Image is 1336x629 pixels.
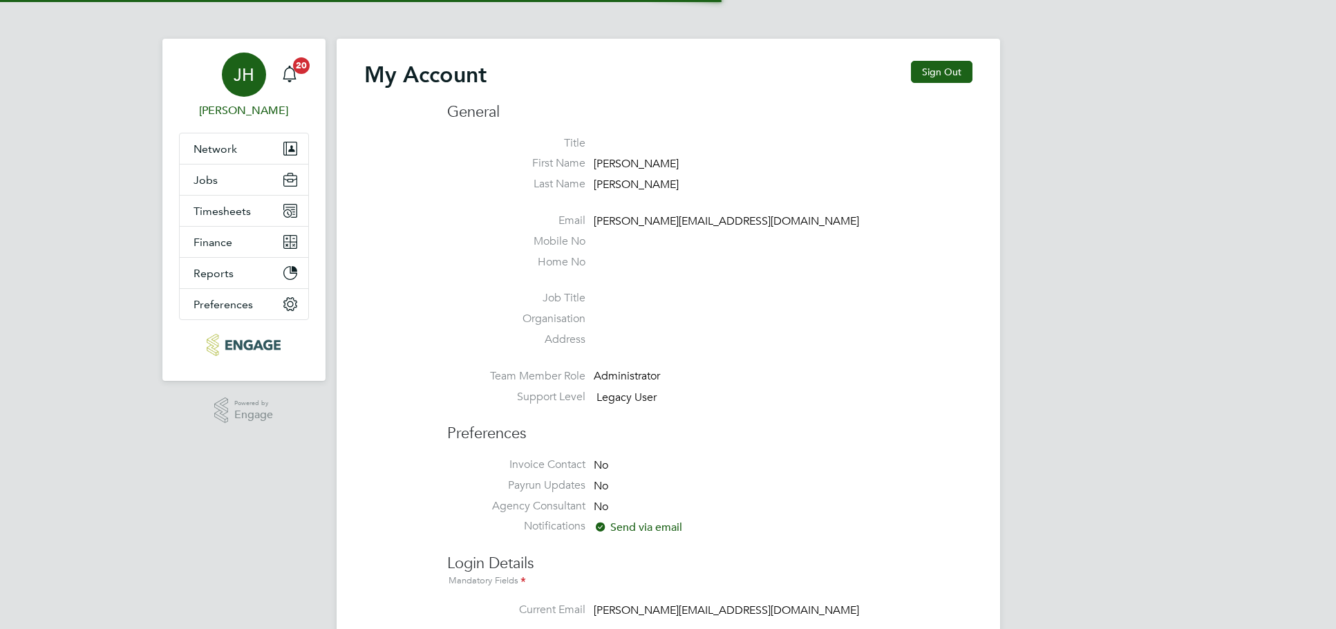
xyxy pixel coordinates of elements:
label: Team Member Role [447,369,585,384]
span: No [594,458,608,472]
span: [PERSON_NAME] [594,158,679,171]
span: Send via email [594,520,682,534]
label: Invoice Contact [447,458,585,472]
h3: Login Details [447,540,972,589]
label: Home No [447,255,585,270]
div: Mandatory Fields [447,574,972,589]
span: No [594,479,608,493]
label: Support Level [447,390,585,404]
label: Organisation [447,312,585,326]
span: Reports [194,267,234,280]
img: pcrnet-logo-retina.png [207,334,281,356]
a: Powered byEngage [214,397,273,424]
span: [PERSON_NAME][EMAIL_ADDRESS][DOMAIN_NAME] [594,214,859,228]
label: Mobile No [447,234,585,249]
span: Network [194,142,237,156]
button: Sign Out [911,61,972,83]
span: Preferences [194,298,253,311]
label: Title [447,136,585,151]
div: Administrator [594,369,725,384]
button: Timesheets [180,196,308,226]
h3: Preferences [447,410,972,444]
label: Agency Consultant [447,499,585,514]
h3: General [447,102,972,122]
a: JH[PERSON_NAME] [179,53,309,119]
a: 20 [276,53,303,97]
nav: Main navigation [162,39,326,381]
label: Address [447,332,585,347]
label: First Name [447,156,585,171]
label: Last Name [447,177,585,191]
a: Go to home page [179,334,309,356]
span: [PERSON_NAME][EMAIL_ADDRESS][DOMAIN_NAME] [594,603,859,617]
span: [PERSON_NAME] [594,178,679,191]
span: 20 [293,57,310,74]
label: Email [447,214,585,228]
button: Reports [180,258,308,288]
span: No [594,500,608,514]
span: Engage [234,409,273,421]
label: Payrun Updates [447,478,585,493]
button: Finance [180,227,308,257]
label: Notifications [447,519,585,534]
span: Powered by [234,397,273,409]
button: Preferences [180,289,308,319]
span: Finance [194,236,232,249]
span: Jobs [194,173,218,187]
span: Timesheets [194,205,251,218]
span: Jess Hogan [179,102,309,119]
h2: My Account [364,61,487,88]
label: Job Title [447,291,585,306]
button: Network [180,133,308,164]
label: Current Email [447,603,585,617]
span: JH [234,66,254,84]
span: Legacy User [596,391,657,404]
button: Jobs [180,165,308,195]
